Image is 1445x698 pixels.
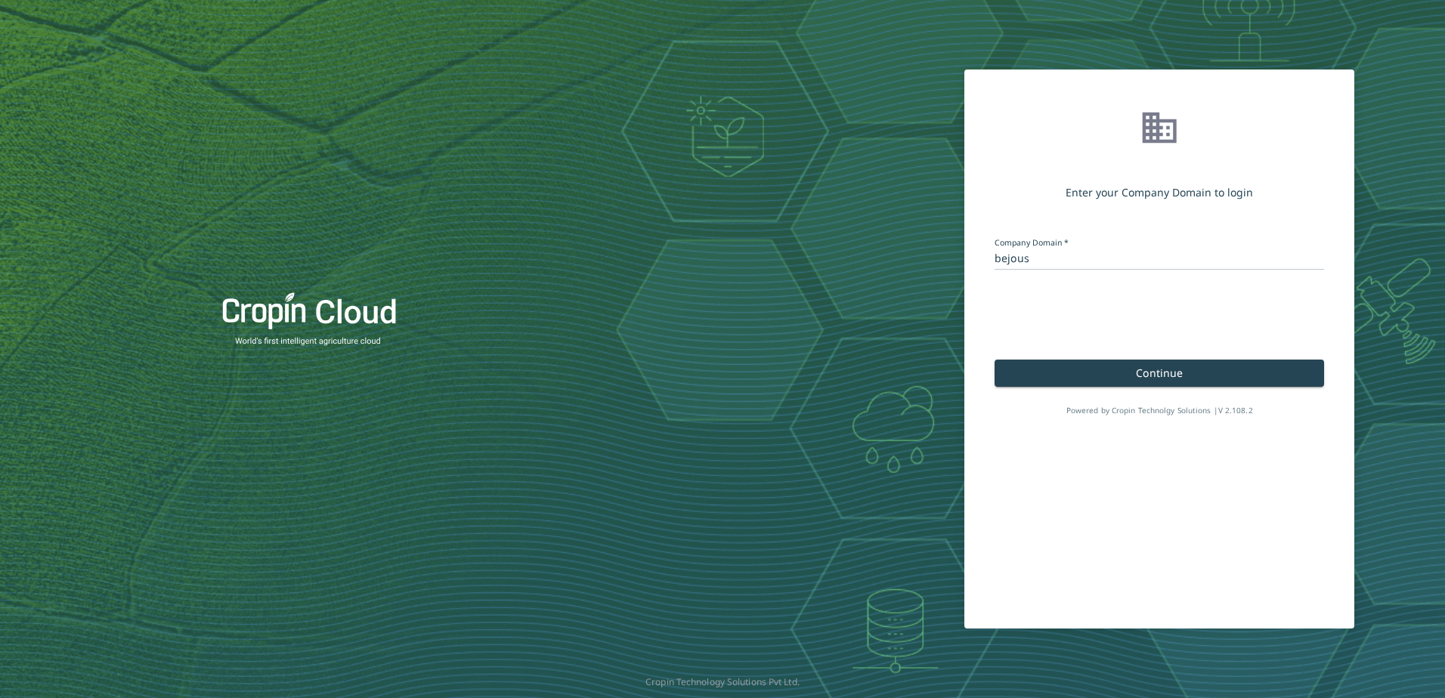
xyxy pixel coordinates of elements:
button: Continue [995,360,1324,387]
span: Enter your Company Domain to login [1066,187,1253,199]
span: Powered by Cropin Technolgy Solutions | [1066,405,1253,415]
span: Continue [1136,366,1183,380]
span: V 2.108.2 [1218,405,1253,415]
img: loginPageBusinsessIcon.svg [1139,107,1180,148]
